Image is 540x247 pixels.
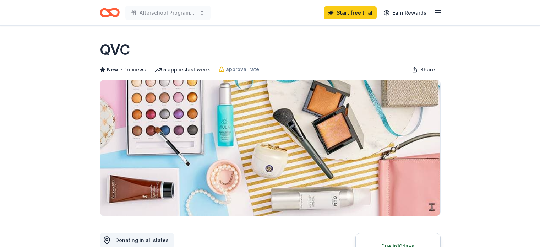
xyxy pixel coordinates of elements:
[226,65,259,74] span: approval rate
[100,40,130,60] h1: QVC
[107,65,118,74] span: New
[406,63,441,77] button: Share
[155,65,210,74] div: 5 applies last week
[125,6,211,20] button: Afterschool Programming Snacks
[380,6,431,19] a: Earn Rewards
[125,65,146,74] button: 1reviews
[420,65,435,74] span: Share
[120,67,122,73] span: •
[100,4,120,21] a: Home
[324,6,377,19] a: Start free trial
[140,9,196,17] span: Afterschool Programming Snacks
[100,80,440,216] img: Image for QVC
[219,65,259,74] a: approval rate
[115,237,169,243] span: Donating in all states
